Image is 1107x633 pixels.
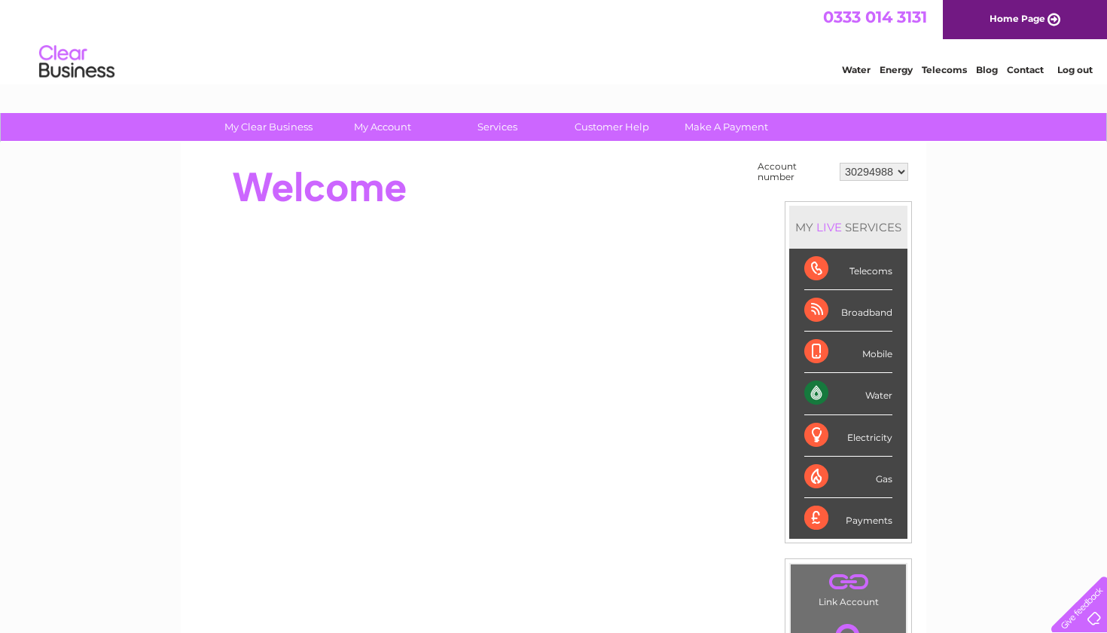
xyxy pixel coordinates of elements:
a: 0333 014 3131 [823,8,927,26]
a: Telecoms [922,64,967,75]
div: Gas [804,457,892,498]
div: LIVE [813,220,845,234]
a: Blog [976,64,998,75]
img: logo.png [38,39,115,85]
a: Services [435,113,560,141]
a: Customer Help [550,113,674,141]
a: Water [842,64,871,75]
div: Broadband [804,290,892,332]
td: Account number [754,157,836,186]
div: Telecoms [804,249,892,290]
a: Log out [1057,64,1093,75]
a: Contact [1007,64,1044,75]
a: My Clear Business [206,113,331,141]
div: Water [804,373,892,414]
div: Electricity [804,415,892,457]
div: Clear Business is a trading name of Verastar Limited (registered in [GEOGRAPHIC_DATA] No. 3667643... [199,8,910,73]
a: My Account [321,113,445,141]
div: MY SERVICES [789,206,907,249]
a: Make A Payment [664,113,788,141]
a: Energy [880,64,913,75]
div: Mobile [804,332,892,373]
a: . [794,568,902,595]
td: Link Account [790,564,907,611]
div: Payments [804,498,892,539]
